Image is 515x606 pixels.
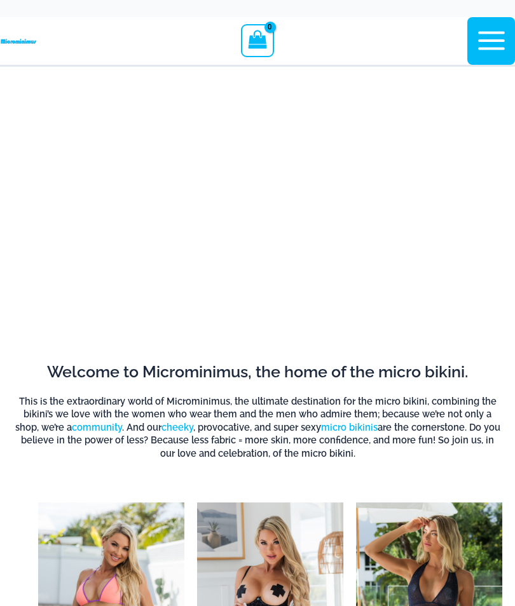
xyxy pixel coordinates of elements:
h2: Welcome to Microminimus, the home of the micro bikini. [13,361,502,382]
a: micro bikinis [321,422,378,433]
a: cheeky [161,422,193,433]
h6: This is the extraordinary world of Microminimus, the ultimate destination for the micro bikini, c... [13,395,502,460]
a: community [72,422,122,433]
a: View Shopping Cart, empty [241,24,273,57]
